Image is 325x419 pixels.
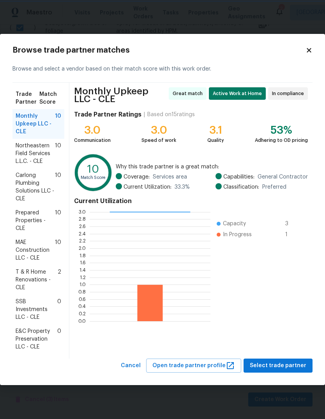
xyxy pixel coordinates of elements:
div: | [141,111,147,118]
span: In compliance [272,90,307,97]
text: 1.4 [79,268,86,272]
span: 10 [55,209,61,232]
div: Quality [207,136,224,144]
span: Services area [153,173,187,181]
text: 3.0 [79,210,86,214]
text: 10 [87,164,99,175]
span: Carlong Plumbing Solutions LLC - CLE [16,171,55,203]
div: Communication [74,136,111,144]
span: 10 [55,142,61,165]
span: 2 [58,268,61,292]
span: Why this trade partner is a great match: [116,163,308,171]
text: 2.2 [79,239,86,244]
span: T & R Home Renovations - CLE [16,268,58,292]
span: 0 [57,298,61,321]
span: Northeastern Field Services L.L.C. - CLE [16,142,55,165]
span: Active Work at Home [213,90,265,97]
h4: Current Utilization [74,197,308,205]
span: SSB Investments LLC - CLE [16,298,57,321]
span: Great match [173,90,206,97]
span: 0 [57,327,61,351]
span: 10 [55,112,61,136]
text: 1.0 [79,283,86,287]
div: Browse and select a vendor based on their match score with this work order. [12,56,313,83]
span: MAE Construction LLC - CLE [16,239,55,262]
span: General Contractor [258,173,308,181]
span: 3 [285,220,298,228]
h4: Trade Partner Ratings [74,111,141,118]
span: 10 [55,171,61,203]
span: Capacity [223,220,246,228]
span: Match Score [39,90,61,106]
text: 0.4 [78,304,86,309]
div: Speed of work [141,136,176,144]
button: Cancel [118,359,144,373]
text: 1.2 [80,275,86,280]
div: Adhering to OD pricing [255,136,308,144]
span: Select trade partner [250,361,306,371]
div: 53% [255,126,308,134]
span: Preferred [262,183,286,191]
span: Monthly Upkeep LLC - CLE [74,87,166,103]
span: Prepared Properties - CLE [16,209,55,232]
span: Classification: [223,183,259,191]
span: In Progress [223,231,252,239]
text: 1.6 [80,261,86,265]
div: 3.0 [74,126,111,134]
span: Current Utilization: [124,183,171,191]
text: 0.0 [78,319,86,324]
button: Open trade partner profile [146,359,241,373]
span: 33.3 % [175,183,190,191]
div: 3.0 [141,126,176,134]
button: Select trade partner [244,359,313,373]
text: 1.8 [79,253,86,258]
span: Monthly Upkeep LLC - CLE [16,112,55,136]
text: 0.6 [79,297,86,302]
span: Coverage: [124,173,150,181]
div: 3.1 [207,126,224,134]
text: 0.8 [78,290,86,294]
h2: Browse trade partner matches [12,46,306,54]
span: 1 [285,231,298,239]
text: Match Score [81,176,106,180]
span: Open trade partner profile [152,361,235,371]
text: 2.0 [79,246,86,251]
text: 0.2 [79,311,86,316]
text: 2.4 [79,232,86,236]
span: Trade Partner [16,90,39,106]
div: Based on 15 ratings [147,111,195,118]
text: 2.8 [79,217,86,222]
span: E&C Property Preservation LLC - CLE [16,327,57,351]
span: 10 [55,239,61,262]
text: 2.6 [79,224,86,229]
span: Cancel [121,361,141,371]
span: Capabilities: [223,173,254,181]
